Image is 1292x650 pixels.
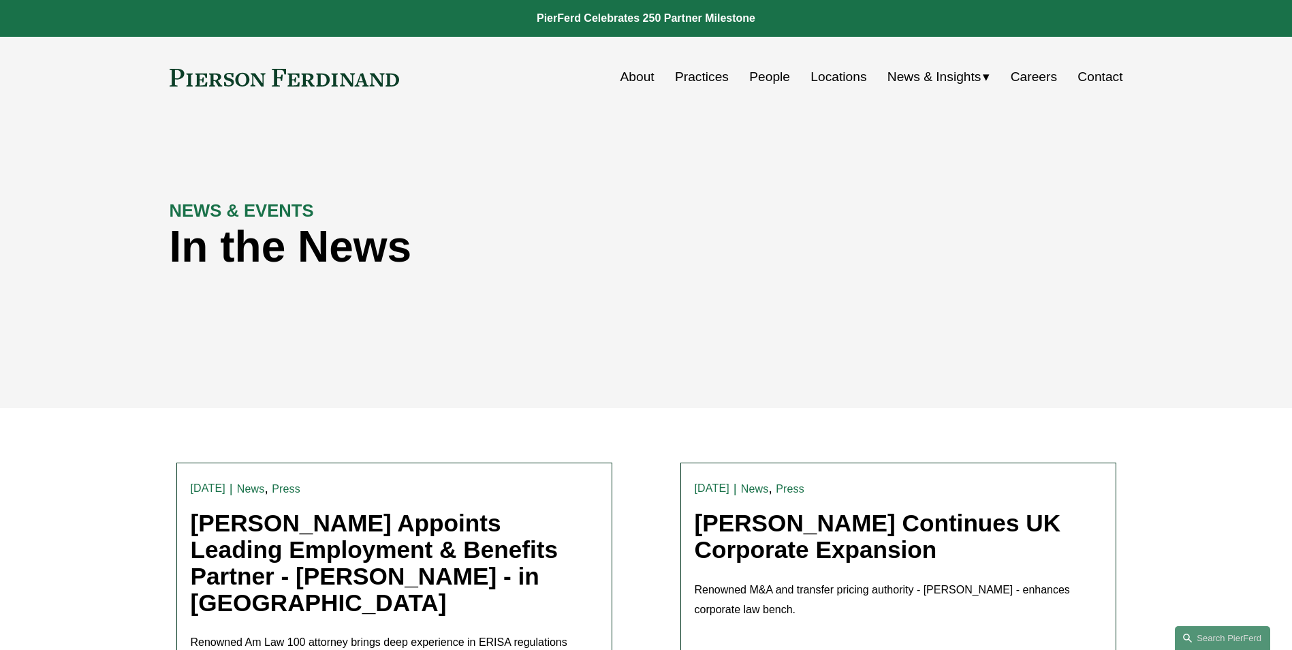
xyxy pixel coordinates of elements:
time: [DATE] [695,483,729,494]
strong: NEWS & EVENTS [170,201,314,220]
a: [PERSON_NAME] Continues UK Corporate Expansion [695,510,1061,563]
span: News & Insights [887,65,981,89]
a: News [237,483,265,495]
a: Careers [1011,64,1057,90]
time: [DATE] [191,483,225,494]
a: Press [776,483,804,495]
a: [PERSON_NAME] Appoints Leading Employment & Benefits Partner - [PERSON_NAME] - in [GEOGRAPHIC_DATA] [191,510,558,615]
h1: In the News [170,222,885,272]
a: About [620,64,655,90]
a: Practices [675,64,729,90]
a: Contact [1077,64,1122,90]
a: News [741,483,769,495]
a: Search this site [1175,626,1270,650]
a: folder dropdown [887,64,990,90]
a: Locations [810,64,866,90]
p: Renowned M&A and transfer pricing authority - [PERSON_NAME] - enhances corporate law bench. [695,581,1102,620]
a: People [749,64,790,90]
a: Press [272,483,300,495]
span: , [768,481,772,495]
span: , [264,481,268,495]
